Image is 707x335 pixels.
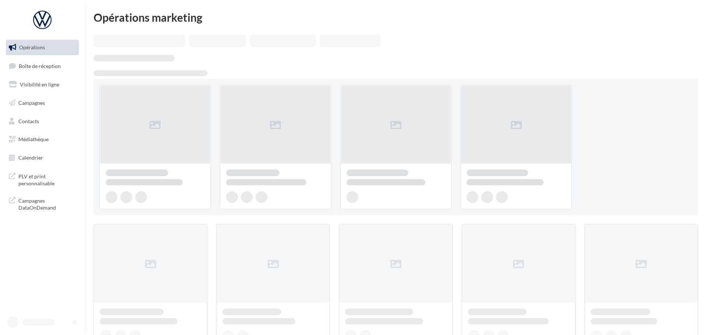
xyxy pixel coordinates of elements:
[18,118,39,124] span: Contacts
[18,154,43,161] span: Calendrier
[4,114,80,129] a: Contacts
[18,136,49,142] span: Médiathèque
[18,196,76,211] span: Campagnes DataOnDemand
[4,193,80,214] a: Campagnes DataOnDemand
[4,58,80,74] a: Boîte de réception
[20,81,59,88] span: Visibilité en ligne
[4,77,80,92] a: Visibilité en ligne
[4,168,80,190] a: PLV et print personnalisable
[4,132,80,147] a: Médiathèque
[4,150,80,165] a: Calendrier
[19,63,61,69] span: Boîte de réception
[4,95,80,111] a: Campagnes
[94,12,698,23] div: Opérations marketing
[18,171,76,187] span: PLV et print personnalisable
[18,100,45,106] span: Campagnes
[4,40,80,55] a: Opérations
[19,44,45,50] span: Opérations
